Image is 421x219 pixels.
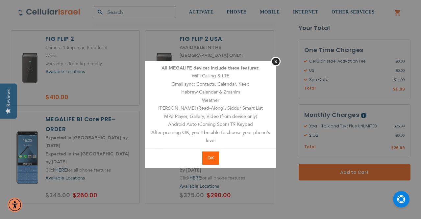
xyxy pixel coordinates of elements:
[8,198,22,212] div: Accessibility Menu
[161,65,260,71] strong: All MEGALIFE devices include these features:
[145,61,276,148] div: WiFi Calling & LTE Gmail sync: Contacts, Calendar, Keep Hebrew Calendar & Zmanim Weather [PERSON_...
[208,155,214,161] span: OK
[202,151,219,165] button: OK
[6,89,12,107] div: Reviews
